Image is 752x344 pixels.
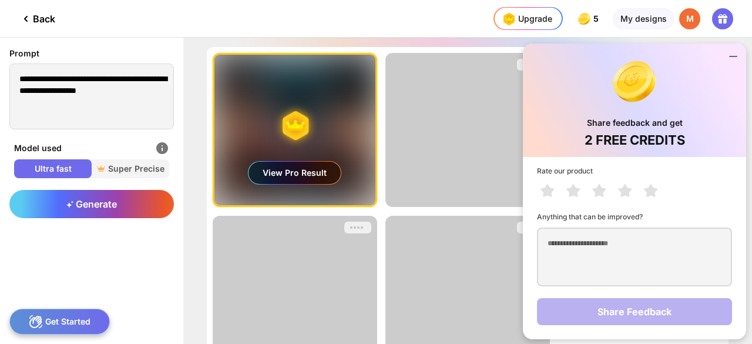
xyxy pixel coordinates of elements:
div: Get Started [9,309,110,335]
div: My designs [613,8,674,29]
div: View Pro Result [249,162,341,184]
span: 5 [593,14,601,24]
span: Generate [66,198,117,210]
div: Model used [14,141,169,155]
div: Upgrade [499,9,552,28]
div: Back [19,12,55,26]
div: Anything that can be improved? [537,212,732,222]
div: Share feedback and get [587,118,683,128]
div: Rate our product [537,166,732,176]
img: upgrade-nav-btn-icon.gif [499,9,518,28]
div: 2 FREE CREDITS [585,132,685,148]
div: M [679,8,700,29]
span: Ultra fast [14,163,92,175]
div: Prompt [9,47,174,60]
span: Super Precise [92,163,169,175]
